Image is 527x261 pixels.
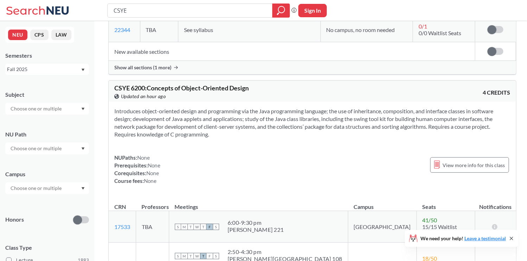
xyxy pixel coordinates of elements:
span: 0 / 1 [419,23,427,30]
svg: Dropdown arrow [81,108,85,110]
button: NEU [8,30,27,40]
div: Subject [5,91,89,98]
td: No campus, no room needed [320,17,413,42]
span: None [148,162,160,168]
span: T [188,224,194,230]
span: None [146,170,159,176]
span: See syllabus [184,26,213,33]
button: Sign In [298,4,327,17]
span: 15/15 Waitlist Seats [423,223,457,237]
th: Professors [136,196,169,211]
span: S [175,253,181,259]
input: Choose one or multiple [7,144,66,153]
th: Meetings [169,196,348,211]
div: Dropdown arrow [5,103,89,115]
svg: magnifying glass [277,6,285,15]
span: F [207,253,213,259]
a: 22344 [114,26,130,33]
span: None [137,154,150,161]
span: S [175,224,181,230]
section: Introduces object-oriented design and programming via the Java programming language; the use of i... [114,107,510,138]
span: F [207,224,213,230]
th: Notifications [475,196,516,211]
input: Choose one or multiple [7,104,66,113]
input: Class, professor, course number, "phrase" [113,5,267,17]
span: Show all sections (1 more) [114,64,171,71]
a: Leave a testimonial [464,235,506,241]
span: Class Type [5,244,89,252]
span: T [200,253,207,259]
div: 6:00 - 9:30 pm [228,219,284,226]
div: Fall 2025Dropdown arrow [5,64,89,75]
td: New available sections [109,42,475,61]
span: W [194,224,200,230]
th: Seats [417,196,475,211]
button: LAW [51,30,71,40]
span: T [188,253,194,259]
span: S [213,224,219,230]
svg: Dropdown arrow [81,69,85,71]
span: We need your help! [420,236,506,241]
span: None [144,178,157,184]
div: NU Path [5,130,89,138]
svg: Dropdown arrow [81,187,85,190]
th: Campus [348,196,417,211]
div: Semesters [5,52,89,59]
div: [PERSON_NAME] 221 [228,226,284,233]
a: 17533 [114,223,130,230]
span: M [181,224,188,230]
td: [GEOGRAPHIC_DATA] [348,211,417,243]
button: CPS [30,30,49,40]
span: W [194,253,200,259]
input: Choose one or multiple [7,184,66,192]
span: S [213,253,219,259]
div: 2:50 - 4:30 pm [228,248,342,255]
td: TBA [140,17,178,42]
div: Fall 2025 [7,65,81,73]
span: 4 CREDITS [483,89,510,96]
td: TBA [136,211,169,243]
p: Honors [5,216,24,224]
span: Updated an hour ago [121,93,166,100]
span: CSYE 6200 : Concepts of Object-Oriented Design [114,84,249,92]
span: 41 / 50 [423,217,437,223]
span: T [200,224,207,230]
div: magnifying glass [272,4,290,18]
div: Dropdown arrow [5,142,89,154]
div: NUPaths: Prerequisites: Corequisites: Course fees: [114,154,160,185]
span: View more info for this class [443,161,505,170]
span: M [181,253,188,259]
div: Campus [5,170,89,178]
svg: Dropdown arrow [81,147,85,150]
span: 0/0 Waitlist Seats [419,30,461,36]
div: Dropdown arrow [5,182,89,194]
div: Show all sections (1 more) [109,61,516,74]
div: CRN [114,203,126,211]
